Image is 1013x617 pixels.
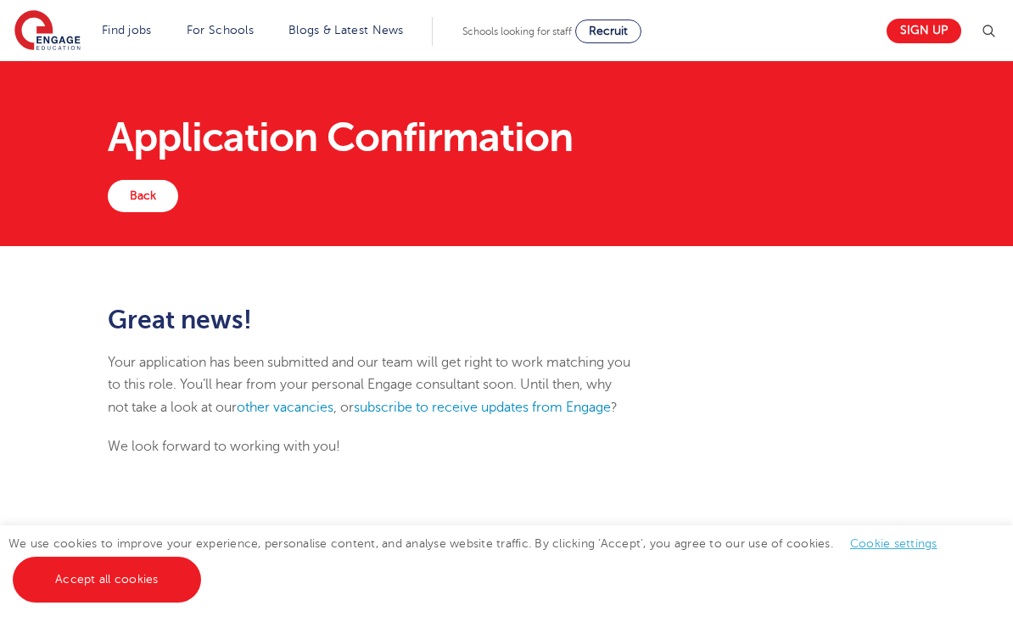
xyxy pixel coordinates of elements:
[850,537,937,550] a: Cookie settings
[187,24,254,36] a: For Schools
[108,435,631,457] p: We look forward to working with you!
[108,351,631,418] p: Your application has been submitted and our team will get right to work matching you to this role...
[589,25,628,37] span: Recruit
[575,20,641,43] a: Recruit
[13,557,201,603] a: Accept all cookies
[108,306,631,334] h2: Great news!
[887,19,961,43] a: Sign up
[354,400,611,415] a: subscribe to receive updates from Engage
[462,25,572,37] span: Schools looking for staff
[237,400,333,415] a: other vacancies
[108,180,178,212] a: Back
[108,117,905,158] h1: Application Confirmation
[8,537,954,586] span: We use cookies to improve your experience, personalise content, and analyse website traffic. By c...
[102,24,152,36] a: Find jobs
[288,24,404,36] a: Blogs & Latest News
[14,10,81,53] img: Engage Education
